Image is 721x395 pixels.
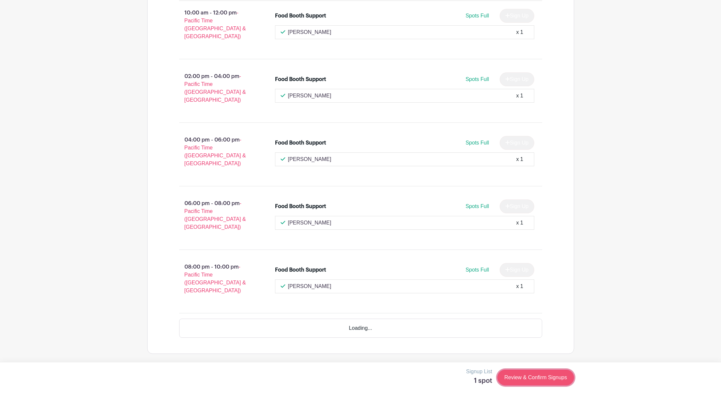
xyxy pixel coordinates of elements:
[516,92,523,100] div: x 1
[169,133,265,170] p: 04:00 pm - 06:00 pm
[466,377,492,385] h5: 1 spot
[466,368,492,376] p: Signup List
[275,12,326,20] div: Food Booth Support
[516,282,523,290] div: x 1
[169,6,265,43] p: 10:00 am - 12:00 pm
[516,155,523,163] div: x 1
[184,137,246,166] span: - Pacific Time ([GEOGRAPHIC_DATA] & [GEOGRAPHIC_DATA])
[288,282,331,290] p: [PERSON_NAME]
[179,319,542,338] div: Loading...
[169,70,265,107] p: 02:00 pm - 04:00 pm
[288,28,331,36] p: [PERSON_NAME]
[465,140,489,145] span: Spots Full
[169,197,265,234] p: 06:00 pm - 08:00 pm
[288,219,331,227] p: [PERSON_NAME]
[465,267,489,273] span: Spots Full
[275,202,326,210] div: Food Booth Support
[288,92,331,100] p: [PERSON_NAME]
[465,13,489,18] span: Spots Full
[184,10,246,39] span: - Pacific Time ([GEOGRAPHIC_DATA] & [GEOGRAPHIC_DATA])
[275,75,326,83] div: Food Booth Support
[516,219,523,227] div: x 1
[288,155,331,163] p: [PERSON_NAME]
[516,28,523,36] div: x 1
[275,266,326,274] div: Food Booth Support
[465,203,489,209] span: Spots Full
[465,76,489,82] span: Spots Full
[184,200,246,230] span: - Pacific Time ([GEOGRAPHIC_DATA] & [GEOGRAPHIC_DATA])
[169,260,265,297] p: 08:00 pm - 10:00 pm
[275,139,326,147] div: Food Booth Support
[184,73,246,103] span: - Pacific Time ([GEOGRAPHIC_DATA] & [GEOGRAPHIC_DATA])
[184,264,246,293] span: - Pacific Time ([GEOGRAPHIC_DATA] & [GEOGRAPHIC_DATA])
[497,370,574,385] a: Review & Confirm Signups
